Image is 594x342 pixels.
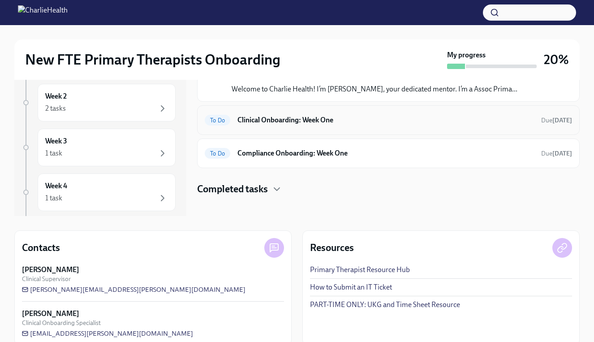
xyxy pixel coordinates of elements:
span: Clinical Onboarding Specialist [22,319,101,327]
div: 1 task [45,193,62,203]
strong: [PERSON_NAME] [22,265,79,275]
a: [PERSON_NAME][EMAIL_ADDRESS][PERSON_NAME][DOMAIN_NAME] [22,285,245,294]
span: October 13th, 2025 10:00 [541,149,572,158]
h6: Week 2 [45,91,67,101]
p: Welcome to Charlie Health! I’m [PERSON_NAME], your dedicated mentor. I’m a Assoc Prima... [232,84,517,94]
a: To DoClinical Onboarding: Week OneDue[DATE] [205,113,572,127]
strong: [PERSON_NAME] [22,309,79,319]
h6: Clinical Onboarding: Week One [237,115,534,125]
h3: 20% [544,52,569,68]
span: Due [541,117,572,124]
a: To DoCompliance Onboarding: Week OneDue[DATE] [205,146,572,160]
h6: Compliance Onboarding: Week One [237,148,534,158]
h6: Week 4 [45,181,67,191]
strong: [DATE] [552,150,572,157]
a: Week 22 tasks [22,84,176,121]
div: 2 tasks [45,104,66,113]
span: To Do [205,117,230,124]
div: Completed tasks [197,182,580,196]
h4: Completed tasks [197,182,268,196]
span: To Do [205,150,230,157]
h2: New FTE Primary Therapists Onboarding [25,51,280,69]
span: Clinical Supervisor [22,275,71,283]
a: Primary Therapist Resource Hub [310,265,410,275]
h6: Week 3 [45,136,67,146]
strong: [DATE] [552,117,572,124]
img: CharlieHealth [18,5,68,20]
a: Week 31 task [22,129,176,166]
span: October 13th, 2025 10:00 [541,116,572,125]
span: Due [541,150,572,157]
div: 1 task [45,148,62,158]
a: [EMAIL_ADDRESS][PERSON_NAME][DOMAIN_NAME] [22,329,193,338]
a: Week 41 task [22,173,176,211]
h4: Resources [310,241,354,255]
strong: My progress [447,50,486,60]
a: PART-TIME ONLY: UKG and Time Sheet Resource [310,300,460,310]
a: How to Submit an IT Ticket [310,282,392,292]
h4: Contacts [22,241,60,255]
